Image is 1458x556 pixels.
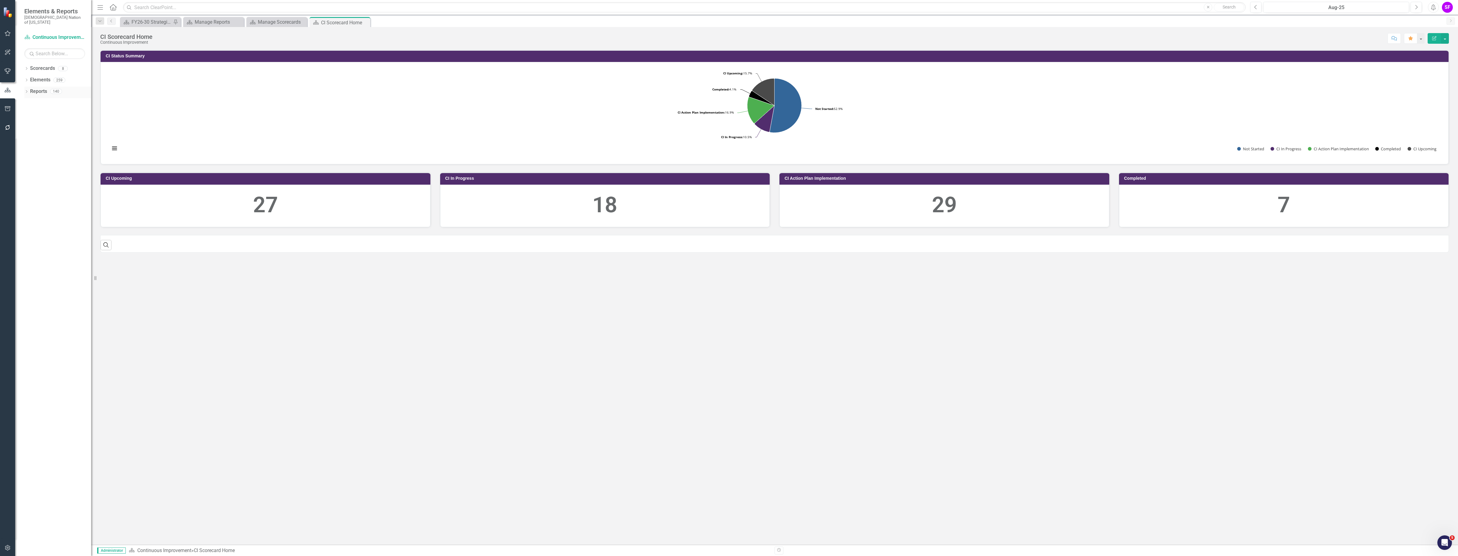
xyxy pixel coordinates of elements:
div: 18 [447,189,764,221]
button: Search [1214,3,1244,12]
path: Completed, 7. [749,91,775,106]
div: Chart. Highcharts interactive chart. [107,67,1442,158]
a: Manage Scorecards [248,18,306,26]
input: Search ClearPoint... [123,2,1246,13]
a: Continuous Improvement [24,34,85,41]
button: Show Completed [1375,146,1401,152]
a: FY26-30 Strategic Plan [122,18,172,26]
div: 7 [1125,189,1443,221]
input: Search Below... [24,48,85,59]
text: 4.1% [712,87,736,91]
button: Show CI In Progress [1271,146,1301,152]
h3: Completed [1124,176,1446,181]
button: SF [1442,2,1453,13]
button: View chart menu, Chart [110,144,119,153]
div: 8 [58,66,68,71]
div: 259 [53,77,65,83]
div: 27 [107,189,424,221]
tspan: CI Upcoming: [723,71,743,75]
div: Aug-25 [1265,4,1407,11]
button: Aug-25 [1263,2,1409,13]
span: Administrator [97,547,126,554]
tspan: Not Started: [815,107,834,111]
text: 52.9% [815,107,843,111]
div: CI Scorecard Home [194,547,235,553]
small: [DEMOGRAPHIC_DATA] Nation of [US_STATE] [24,15,85,25]
div: Continuous Improvement [100,40,152,45]
button: Show Not Started [1237,146,1264,152]
span: Search [1223,5,1236,9]
text: 10.5% [721,135,752,139]
text: 16.9% [678,110,734,114]
h3: CI In Progress [445,176,767,181]
a: Manage Reports [185,18,242,26]
path: CI In Progress, 18. [755,106,774,132]
tspan: Completed: [712,87,729,91]
div: CI Scorecard Home [321,19,369,26]
a: Scorecards [30,65,55,72]
span: 5 [1450,535,1455,540]
div: CI Scorecard Home [100,33,152,40]
div: FY26-30 Strategic Plan [132,18,172,26]
h3: CI Status Summary [106,54,1446,58]
div: Manage Scorecards [258,18,306,26]
h3: CI Upcoming [106,176,427,181]
tspan: CI Action Plan Implementation: [678,110,725,114]
path: CI Upcoming, 27. [752,78,774,105]
div: Manage Reports [195,18,242,26]
text: 15.7% [723,71,752,75]
path: Not Started, 91. [770,78,802,133]
a: Elements [30,77,50,84]
span: Elements & Reports [24,8,85,15]
div: 29 [786,189,1103,221]
div: » [129,547,770,554]
button: Show CI Upcoming [1408,146,1436,152]
svg: Interactive chart [107,67,1442,158]
tspan: CI In Progress: [721,135,743,139]
iframe: Intercom live chat [1437,535,1452,550]
a: Continuous Improvement [137,547,191,553]
a: Reports [30,88,47,95]
h3: CI Action Plan Implementation [785,176,1106,181]
button: Show CI Action Plan Implementation [1308,146,1369,152]
img: ClearPoint Strategy [3,7,14,17]
path: CI Action Plan Implementation, 29. [747,97,774,123]
div: 140 [50,89,62,94]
